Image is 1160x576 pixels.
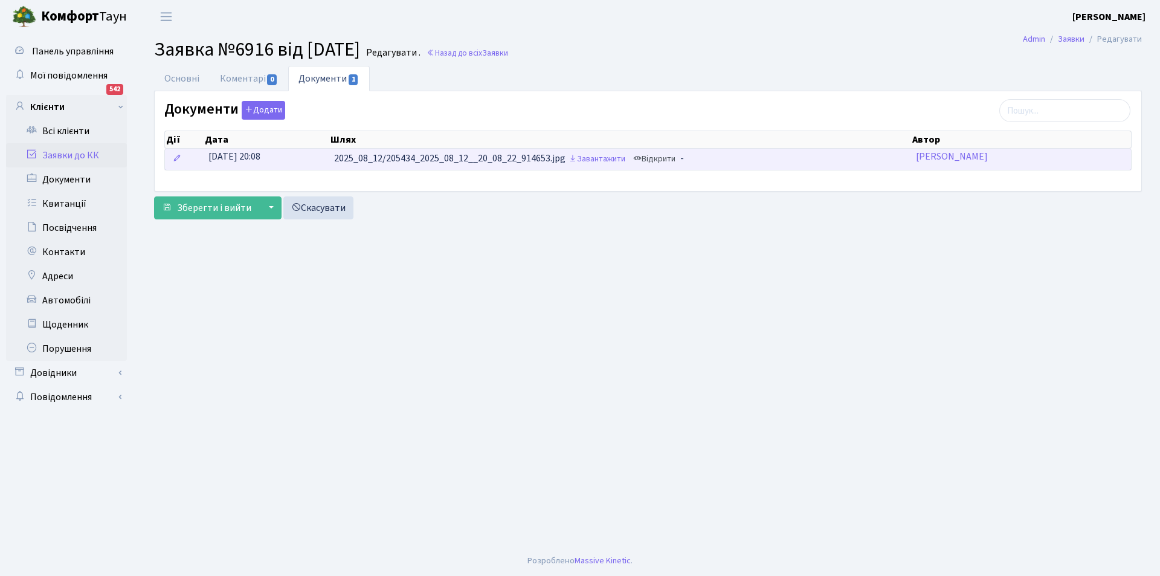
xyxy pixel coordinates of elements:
[527,554,633,568] div: Розроблено .
[12,5,36,29] img: logo.png
[329,131,911,148] th: Шлях
[6,167,127,192] a: Документи
[6,192,127,216] a: Квитанції
[165,131,204,148] th: Дії
[151,7,181,27] button: Переключити навігацію
[6,240,127,264] a: Контакти
[6,63,127,88] a: Мої повідомлення542
[30,69,108,82] span: Мої повідомлення
[267,74,277,85] span: 0
[999,99,1130,122] input: Пошук...
[6,385,127,409] a: Повідомлення
[239,99,285,120] a: Додати
[154,36,360,63] span: Заявка №6916 від [DATE]
[154,66,210,91] a: Основні
[106,84,123,95] div: 542
[164,101,285,120] label: Документи
[916,150,988,163] a: [PERSON_NAME]
[6,361,127,385] a: Довідники
[6,312,127,337] a: Щоденник
[154,196,259,219] button: Зберегти і вийти
[177,201,251,215] span: Зберегти і вийти
[288,66,369,91] a: Документи
[680,152,684,166] span: -
[1023,33,1045,45] a: Admin
[630,150,678,169] a: Відкрити
[1005,27,1160,52] nav: breadcrumb
[565,150,628,169] a: Завантажити
[349,74,358,85] span: 1
[427,47,508,59] a: Назад до всіхЗаявки
[6,143,127,167] a: Заявки до КК
[1072,10,1145,24] a: [PERSON_NAME]
[6,264,127,288] a: Адреси
[482,47,508,59] span: Заявки
[41,7,127,27] span: Таун
[6,119,127,143] a: Всі клієнти
[364,47,420,59] small: Редагувати .
[1058,33,1084,45] a: Заявки
[210,66,288,91] a: Коментарі
[242,101,285,120] button: Документи
[204,131,329,148] th: Дата
[911,131,1131,148] th: Автор
[6,216,127,240] a: Посвідчення
[329,149,911,170] td: 2025_08_12/205434_2025_08_12__20_08_22_914653.jpg
[41,7,99,26] b: Комфорт
[6,337,127,361] a: Порушення
[575,554,631,567] a: Massive Kinetic
[283,196,353,219] a: Скасувати
[1084,33,1142,46] li: Редагувати
[6,39,127,63] a: Панель управління
[6,95,127,119] a: Клієнти
[32,45,114,58] span: Панель управління
[208,150,260,163] span: [DATE] 20:08
[6,288,127,312] a: Автомобілі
